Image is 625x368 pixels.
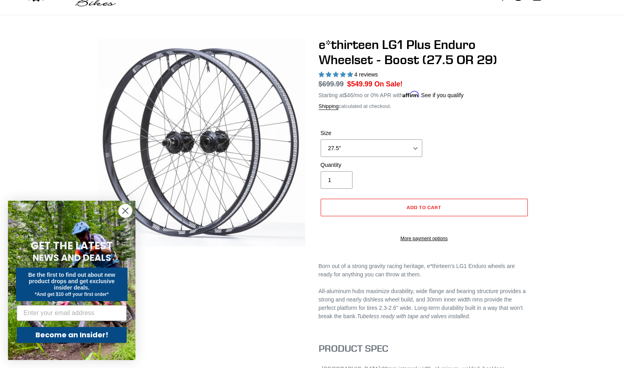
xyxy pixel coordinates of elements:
[319,262,530,279] div: Born out of a strong gravity racing heritage, e*thirteen's LG1 Enduro wheels are ready for anythi...
[319,71,355,78] span: 5.00 stars
[319,287,530,321] p: All-aluminum hubs maximize durability, wide flange and bearing structure provides a strong and ne...
[407,204,441,210] span: Add to cart
[319,102,530,110] div: calculated at checkout.
[33,251,111,264] span: NEWS AND DEALS
[118,204,132,218] button: Close dialog
[31,239,113,253] span: GET THE LATEST
[319,103,339,110] a: Shipping
[321,199,528,216] button: Add to cart
[17,305,127,321] input: Enter your email address
[321,235,528,242] a: More payment options
[319,343,530,354] h3: PRODUCT SPEC
[354,71,378,78] span: 4 reviews
[17,327,127,343] button: Become an Insider!
[319,89,464,100] p: Starting at /mo or 0% APR with .
[321,161,422,169] label: Quantity
[357,313,470,319] em: Tubeless ready with tape and valves installed.
[35,292,108,297] span: *And get $10 off your first order*
[28,272,116,291] span: Be the first to find out about new product drops and get exclusive insider deals.
[344,92,353,98] span: $46
[321,129,422,137] label: Size
[421,92,464,98] a: See if you qualify - Learn more about Affirm Financing (opens in modal)
[347,80,372,88] span: $549.99
[319,37,530,68] h1: e*thirteen LG1 Plus Enduro Wheelset - Boost (27.5 OR 29)
[403,91,419,98] span: Affirm
[374,79,403,89] span: On Sale!
[319,80,344,88] s: $699.99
